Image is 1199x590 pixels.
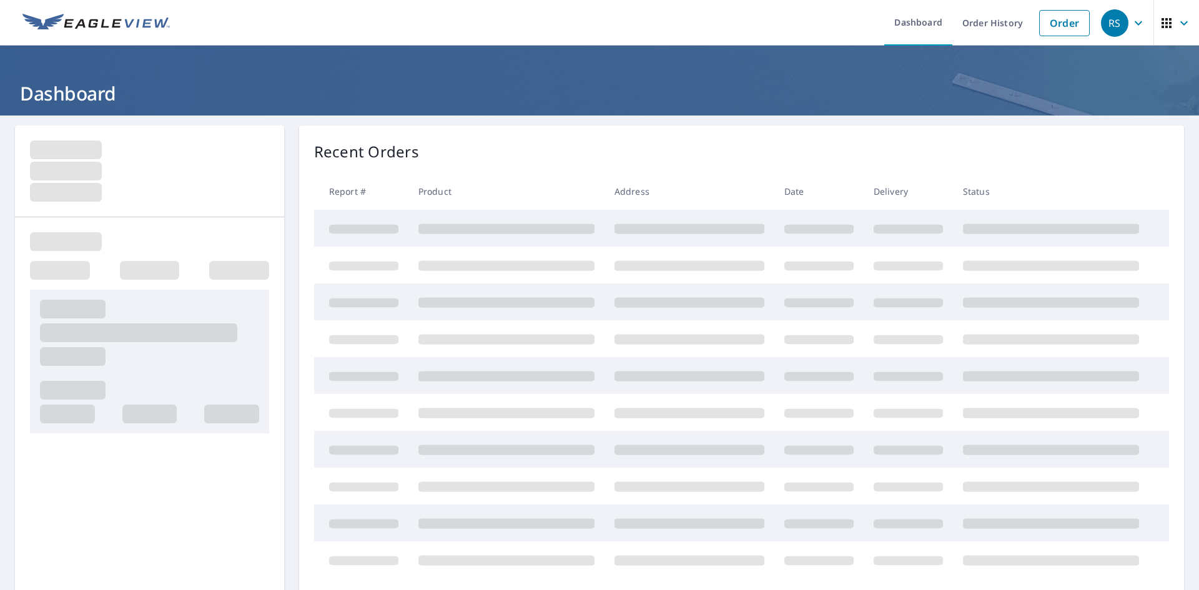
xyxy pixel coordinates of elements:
a: Order [1039,10,1090,36]
div: RS [1101,9,1128,37]
img: EV Logo [22,14,170,32]
th: Date [774,173,864,210]
th: Product [408,173,604,210]
th: Status [953,173,1149,210]
th: Address [604,173,774,210]
h1: Dashboard [15,81,1184,106]
p: Recent Orders [314,140,419,163]
th: Report # [314,173,408,210]
th: Delivery [864,173,953,210]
